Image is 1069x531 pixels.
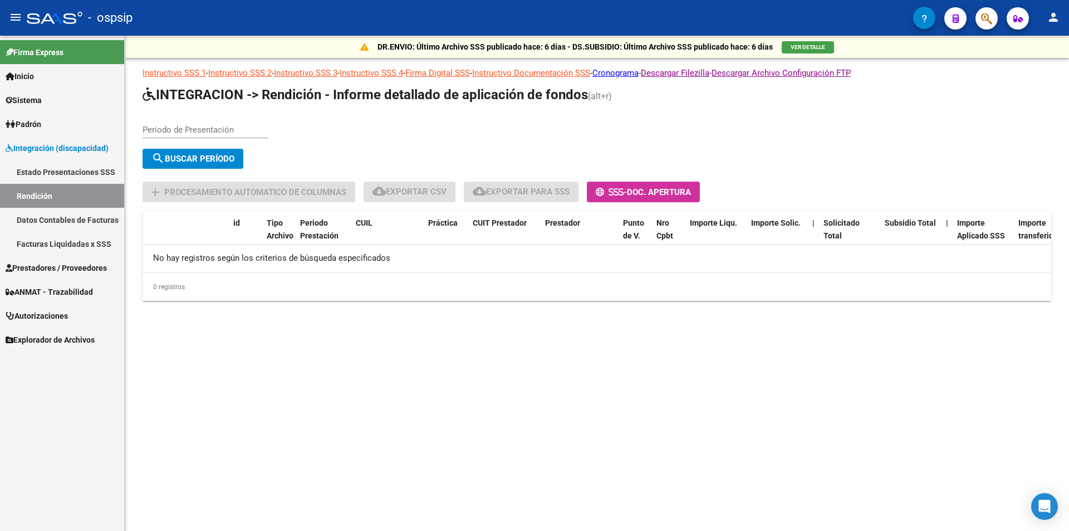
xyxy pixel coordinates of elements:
[372,187,447,197] span: Exportar CSV
[823,218,860,240] span: Solicitado Total
[262,211,296,260] datatable-header-cell: Tipo Archivo
[1018,218,1058,240] span: Importe transferido
[151,154,234,164] span: Buscar Período
[751,218,801,227] span: Importe Solic.
[953,211,1014,260] datatable-header-cell: Importe Aplicado SSS
[6,70,34,82] span: Inicio
[808,211,819,260] datatable-header-cell: |
[6,46,63,59] span: Firma Express
[143,245,1051,272] div: No hay registros según los criterios de búsqueda especificados
[6,334,95,346] span: Explorador de Archivos
[143,87,588,103] span: INTEGRACION -> Rendición - Informe detallado de aplicación de fondos
[468,211,541,260] datatable-header-cell: CUIT Prestador
[143,149,243,169] button: Buscar Período
[405,68,470,78] a: Firma Digital SSS
[588,91,612,101] span: (alt+r)
[296,211,351,260] datatable-header-cell: Periodo Prestación
[747,211,808,260] datatable-header-cell: Importe Solic.
[641,68,709,78] a: Descargar Filezilla
[627,187,691,197] span: Doc. Apertura
[6,310,68,322] span: Autorizaciones
[652,211,685,260] datatable-header-cell: Nro Cpbt
[351,211,424,260] datatable-header-cell: CUIL
[88,6,133,30] span: - ospsip
[300,218,339,240] span: Periodo Prestación
[545,218,580,227] span: Prestador
[149,186,162,199] mat-icon: add
[656,218,673,240] span: Nro Cpbt
[143,68,206,78] a: Instructivo SSS 1
[428,218,458,227] span: Práctica
[812,218,815,227] span: |
[885,218,936,227] span: Subsidio Total
[143,67,1051,79] p: - - - - - - - -
[957,218,1005,240] span: Importe Aplicado SSS
[6,142,109,154] span: Integración (discapacidad)
[819,211,880,260] datatable-header-cell: Solicitado Total
[473,187,570,197] span: Exportar para SSS
[164,187,346,197] span: Procesamiento automatico de columnas
[208,68,272,78] a: Instructivo SSS 2
[623,218,644,240] span: Punto de V.
[464,182,578,202] button: Exportar para SSS
[143,182,355,202] button: Procesamiento automatico de columnas
[1031,493,1058,520] div: Open Intercom Messenger
[596,187,627,197] span: -
[143,273,1051,301] div: 0 registros
[274,68,337,78] a: Instructivo SSS 3
[712,68,851,78] a: Descargar Archivo Configuración FTP
[364,182,455,202] button: Exportar CSV
[473,218,527,227] span: CUIT Prestador
[592,68,639,78] a: Cronograma
[587,182,700,202] button: -Doc. Apertura
[340,68,403,78] a: Instructivo SSS 4
[229,211,262,260] datatable-header-cell: id
[473,184,486,198] mat-icon: cloud_download
[941,211,953,260] datatable-header-cell: |
[9,11,22,24] mat-icon: menu
[472,68,590,78] a: Instructivo Documentación SSS
[6,286,93,298] span: ANMAT - Trazabilidad
[880,211,941,260] datatable-header-cell: Subsidio Total
[782,41,834,53] button: VER DETALLE
[424,211,468,260] datatable-header-cell: Práctica
[6,262,107,274] span: Prestadores / Proveedores
[6,94,42,106] span: Sistema
[541,211,619,260] datatable-header-cell: Prestador
[685,211,747,260] datatable-header-cell: Importe Liqu.
[233,218,240,227] span: id
[267,218,293,240] span: Tipo Archivo
[1047,11,1060,24] mat-icon: person
[372,184,386,198] mat-icon: cloud_download
[6,118,41,130] span: Padrón
[791,44,825,50] span: VER DETALLE
[690,218,737,227] span: Importe Liqu.
[356,218,372,227] span: CUIL
[377,41,773,53] p: DR.ENVIO: Último Archivo SSS publicado hace: 6 días - DS.SUBSIDIO: Último Archivo SSS publicado h...
[151,152,165,165] mat-icon: search
[946,218,948,227] span: |
[619,211,652,260] datatable-header-cell: Punto de V.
